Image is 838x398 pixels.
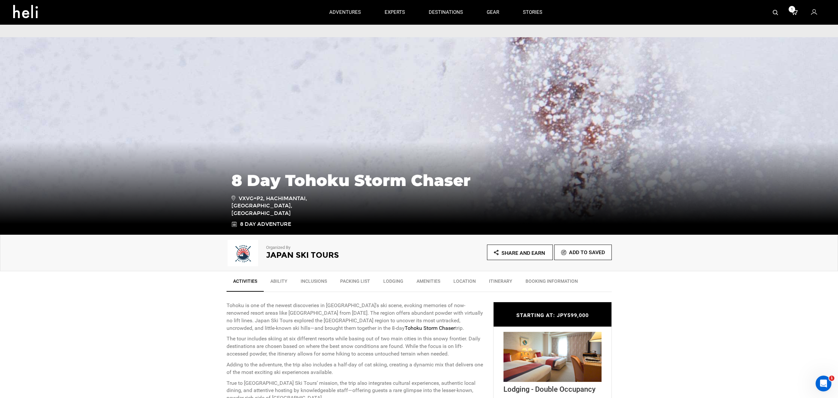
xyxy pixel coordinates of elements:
p: Tohoku is one of the newest discoveries in [GEOGRAPHIC_DATA]'s ski scene, evoking memories of now... [227,302,483,332]
span: Add To Saved [569,249,605,255]
p: The tour includes skiing at six different resorts while basing out of two main cities in this sno... [227,335,483,358]
a: Location [447,275,482,291]
span: 1 [789,6,795,13]
p: destinations [429,9,463,16]
p: Adding to the adventure, the trip also includes a half-day of cat skiing, creating a dynamic mix ... [227,361,483,376]
a: Packing List [334,275,377,291]
a: Lodging [377,275,410,291]
span: 1 [829,376,834,381]
p: adventures [329,9,361,16]
strong: Tohoku Storm Chaser [405,325,455,331]
a: BOOKING INFORMATION [519,275,584,291]
span: STARTING AT: JPY599,000 [516,312,589,318]
iframe: Intercom live chat [816,376,831,391]
span: Share and Earn [501,250,545,256]
img: b94d3dee0bcc0154e69e3cc0b0b0eff8.jpg [503,332,602,382]
h1: 8 Day Tohoku Storm Chaser [231,172,607,189]
a: Inclusions [294,275,334,291]
span: 8 Day Adventure [240,221,291,228]
p: experts [385,9,405,16]
a: Itinerary [482,275,519,291]
a: Amenities [410,275,447,291]
p: Organized By [266,245,401,251]
a: Ability [264,275,294,291]
a: Activities [227,275,264,292]
img: search-bar-icon.svg [773,10,778,15]
img: f70ec555913a46bce1748618043a7c2a.png [227,240,259,266]
span: VXVG+P2, Hachimantai, [GEOGRAPHIC_DATA], [GEOGRAPHIC_DATA] [231,194,325,218]
div: Lodging - Double Occupancy [503,382,602,394]
h2: Japan Ski Tours [266,251,401,259]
